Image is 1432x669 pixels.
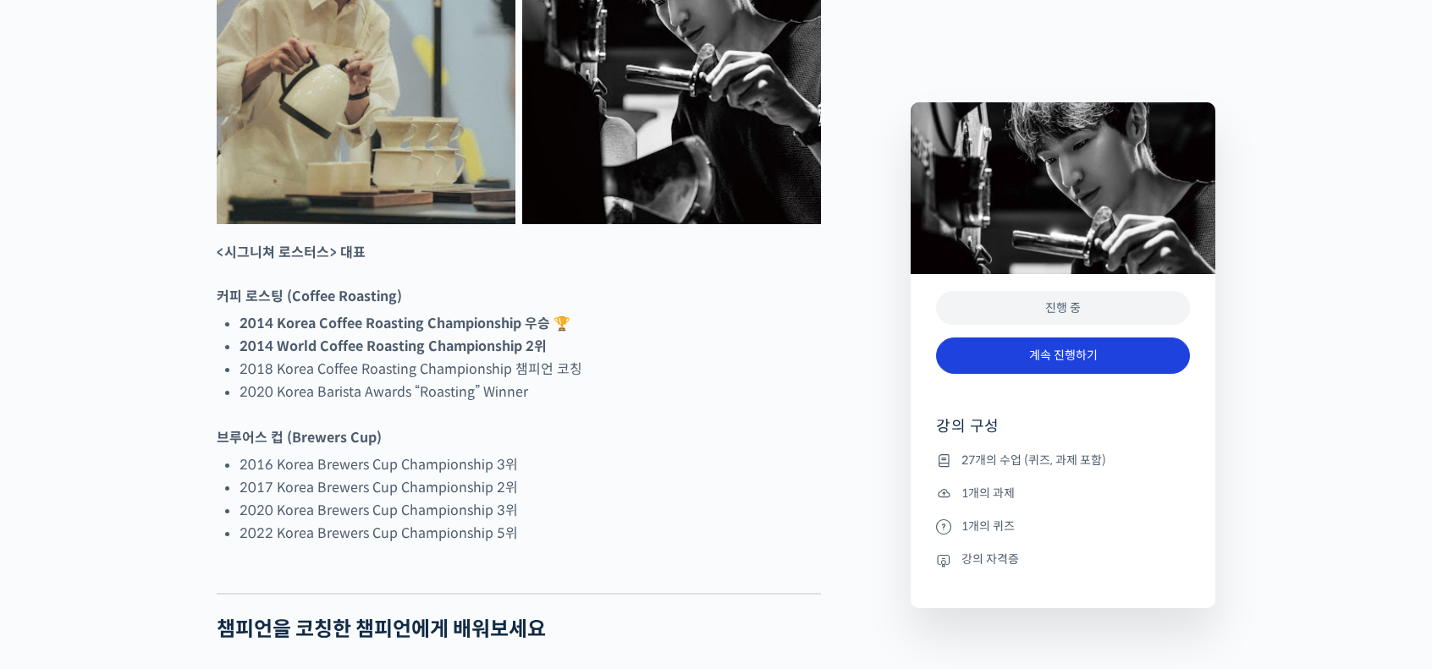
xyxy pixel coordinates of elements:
strong: 브루어스 컵 (Brewers Cup) [217,429,382,447]
span: 홈 [53,554,63,568]
a: 계속 진행하기 [936,337,1190,374]
li: 2022 Korea Brewers Cup Championship 5위 [240,522,821,545]
a: 설정 [218,529,325,571]
a: 대화 [112,529,218,571]
strong: 2014 Korea Coffee Roasting Championship 우승 🏆 [240,315,570,332]
strong: 커피 로스팅 (Coffee Roasting) [217,288,402,305]
li: 27개의 수업 (퀴즈, 과제 포함) [936,450,1190,470]
li: 2020 Korea Brewers Cup Championship 3위 [240,499,821,522]
li: 1개의 퀴즈 [936,516,1190,536]
div: 진행 중 [936,291,1190,326]
li: 2016 Korea Brewers Cup Championship 3위 [240,453,821,476]
strong: <시그니쳐 로스터스> 대표 [217,244,366,261]
a: 홈 [5,529,112,571]
li: 강의 자격증 [936,550,1190,570]
h2: 챔피언을 코칭한 챔피언에게 배워보세요 [217,617,821,642]
span: 설정 [262,554,282,568]
span: 대화 [155,555,175,568]
li: 2017 Korea Brewers Cup Championship 2위 [240,476,821,499]
li: 1개의 과제 [936,483,1190,503]
h4: 강의 구성 [936,416,1190,450]
li: 2018 Korea Coffee Roasting Championship 챔피언 코칭 [240,358,821,381]
strong: 2014 World Coffee Roasting Championship 2위 [240,337,547,355]
li: 2020 Korea Barista Awards “Roasting” Winner [240,381,821,403]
